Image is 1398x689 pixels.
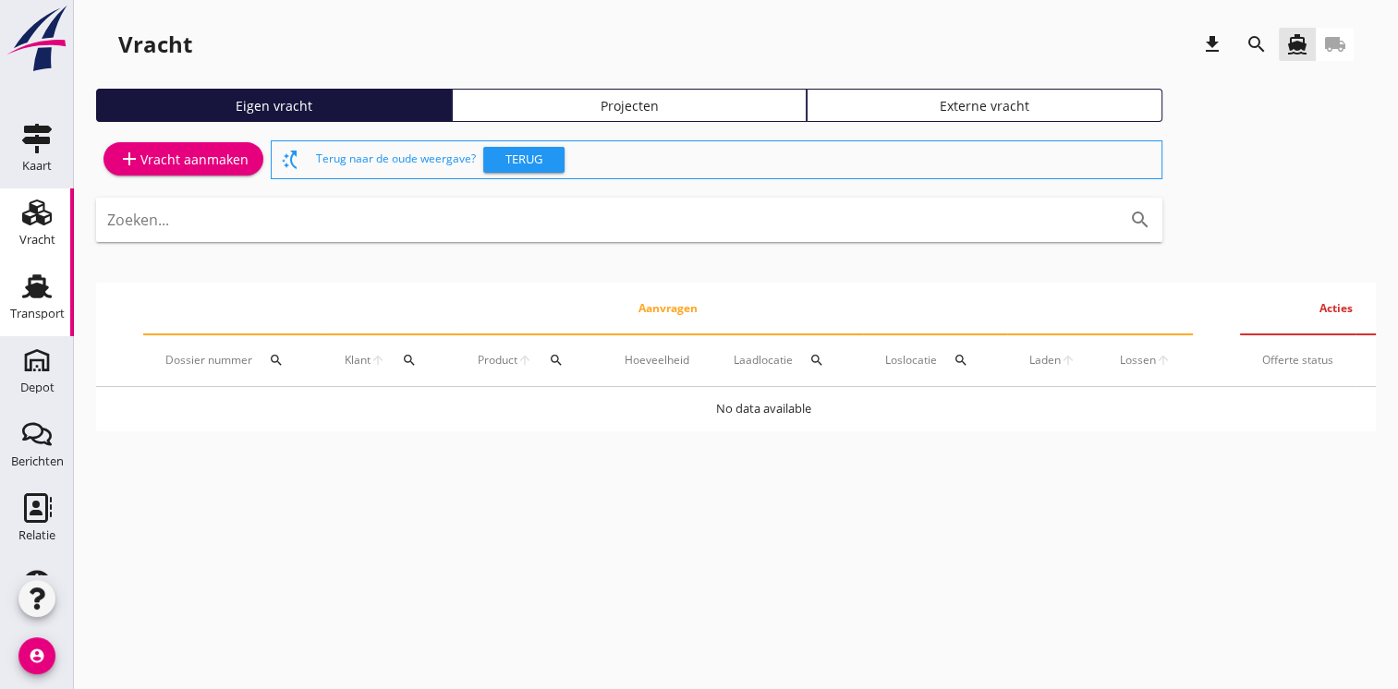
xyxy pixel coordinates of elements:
i: search [809,353,824,368]
i: search [269,353,284,368]
div: Offerte status [1262,352,1333,369]
div: Relatie [18,529,55,541]
button: Terug [483,147,565,173]
span: Klant [345,352,371,369]
a: Projecten [452,89,808,122]
div: Hoeveelheid [625,352,689,369]
div: Depot [20,381,55,393]
div: Projecten [460,96,799,115]
span: Lossen [1120,352,1156,369]
i: search [1129,209,1151,231]
i: directions_boat [1286,33,1308,55]
div: Dossier nummer [165,338,300,382]
i: arrow_upward [1156,353,1171,368]
div: Externe vracht [815,96,1154,115]
i: switch_access_shortcut [279,149,301,171]
i: arrow_upward [371,353,385,368]
i: arrow_upward [1061,353,1076,368]
div: Loslocatie [885,338,985,382]
i: search [549,353,564,368]
img: logo-small.a267ee39.svg [4,5,70,73]
div: Vracht aanmaken [118,148,249,170]
a: Externe vracht [807,89,1162,122]
div: Laadlocatie [734,338,841,382]
span: Laden [1029,352,1061,369]
div: Vracht [19,234,55,246]
i: add [118,148,140,170]
div: Vracht [118,30,192,59]
i: search [954,353,968,368]
input: Zoeken... [107,205,1100,235]
i: account_circle [18,637,55,674]
div: Transport [10,308,65,320]
i: local_shipping [1324,33,1346,55]
i: download [1201,33,1223,55]
i: search [402,353,417,368]
a: Eigen vracht [96,89,452,122]
div: Kaart [22,160,52,172]
i: arrow_upward [517,353,532,368]
th: Aanvragen [143,283,1193,334]
div: Eigen vracht [104,96,444,115]
div: Terug naar de oude weergave? [316,141,1154,178]
a: Vracht aanmaken [103,142,263,175]
div: Terug [491,151,557,169]
div: Berichten [11,455,64,467]
span: Product [478,352,517,369]
i: search [1246,33,1268,55]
